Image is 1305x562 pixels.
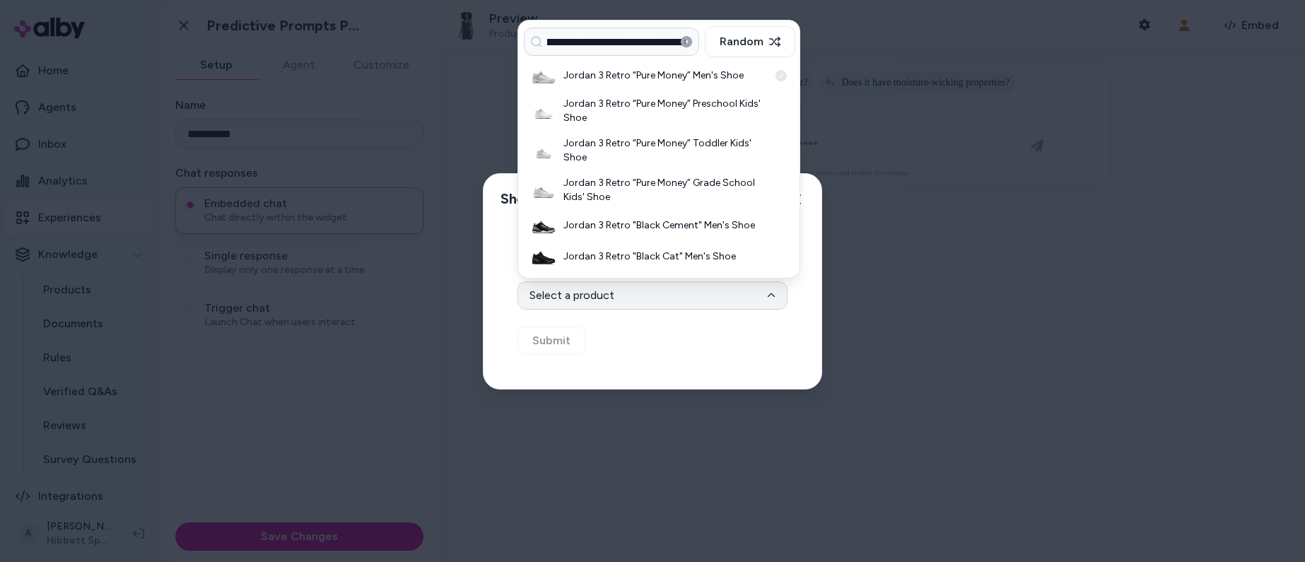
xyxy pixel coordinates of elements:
[529,141,558,160] img: Jordan 3 Retro “Pure Money” Toddler Kids' Shoe
[529,101,558,121] img: Jordan 3 Retro “Pure Money” Preschool Kids' Shoe
[563,218,768,233] h3: Jordan 3 Retro "Black Cement" Men's Shoe
[563,250,768,264] h3: Jordan 3 Retro "Black Cat" Men's Shoe
[563,69,768,83] h3: Jordan 3 Retro “Pure Money” Men's Shoe
[563,176,768,204] h3: Jordan 3 Retro “Pure Money” Grade School Kids' Shoe
[529,66,558,86] img: Jordan 3 Retro “Pure Money” Men's Shoe
[705,26,795,57] button: Random
[495,185,611,213] h2: Shopper Context
[529,180,558,200] img: Jordan 3 Retro “Pure Money” Grade School Kids' Shoe
[563,136,768,165] h3: Jordan 3 Retro “Pure Money” Toddler Kids' Shoe
[529,247,558,267] img: Jordan 3 Retro "Black Cat" Men's Shoe
[517,281,788,310] button: Select a product
[563,97,768,125] h3: Jordan 3 Retro “Pure Money” Preschool Kids' Shoe
[529,216,558,235] img: Jordan 3 Retro "Black Cement" Men's Shoe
